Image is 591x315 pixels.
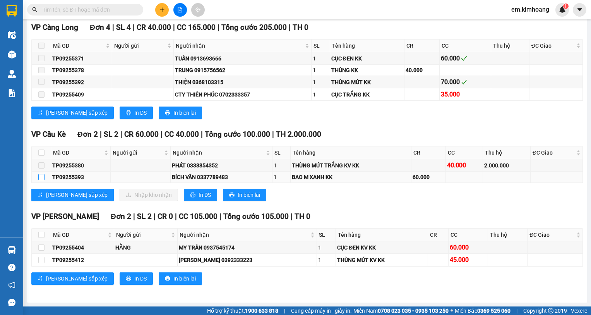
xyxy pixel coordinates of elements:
span: sort-ascending [38,275,43,282]
span: | [173,23,175,32]
div: [PERSON_NAME] 0392333223 [179,256,315,264]
span: ⚪️ [451,309,453,312]
span: | [284,306,285,315]
div: CỤC ĐEN KK [331,54,403,63]
span: message [8,299,15,306]
img: warehouse-icon [8,31,16,39]
th: CR [404,40,439,52]
span: printer [126,110,131,116]
div: 70.000 [441,77,490,87]
span: copyright [548,308,553,313]
span: em.kimhoang [505,5,555,14]
th: Thu hộ [488,229,528,241]
button: printerIn biên lai [223,189,266,201]
div: 40.000 [447,160,482,170]
div: 45.000 [450,255,487,265]
div: BAO M XANH KK [292,173,410,181]
td: TP09255412 [51,254,114,266]
span: Cung cấp máy in - giấy in: [291,306,351,315]
th: CR [428,229,449,241]
div: 60.000 [441,53,490,63]
button: sort-ascending[PERSON_NAME] sắp xếp [31,189,114,201]
th: Tên hàng [330,40,405,52]
span: Mã GD [53,41,104,50]
div: TP09255404 [52,243,113,252]
span: In biên lai [238,191,260,199]
span: Người gửi [114,41,166,50]
span: aim [195,7,200,12]
button: file-add [173,3,187,17]
span: Đơn 2 [111,212,131,221]
span: | [201,130,203,139]
span: plus [159,7,165,12]
span: 1 [564,3,567,9]
span: Mã GD [53,148,103,157]
div: CỤC TRẮNG KK [331,90,403,99]
div: MY TRẦN 0937545174 [179,243,315,252]
th: CC [449,229,488,241]
span: Mã GD [53,231,106,239]
span: | [516,306,517,315]
span: | [289,23,291,32]
span: | [120,130,122,139]
span: sort-ascending [38,192,43,198]
span: | [291,212,293,221]
span: Miền Bắc [455,306,510,315]
th: CC [446,146,483,159]
span: VP [PERSON_NAME] [31,212,99,221]
span: Người nhận [176,41,303,50]
span: SL 4 [116,23,131,32]
span: file-add [177,7,183,12]
input: Tìm tên, số ĐT hoặc mã đơn [43,5,134,14]
button: printerIn biên lai [159,272,202,285]
th: Thu hộ [491,40,529,52]
div: TP09255380 [52,161,109,170]
span: ĐC Giao [533,148,575,157]
span: [PERSON_NAME] sắp xếp [46,274,108,283]
span: ĐC Giao [531,41,575,50]
span: Người gửi [113,148,163,157]
div: TP09255409 [52,90,111,99]
div: TP09255393 [52,173,109,181]
span: TH 0 [295,212,310,221]
span: CR 0 [158,212,173,221]
div: 1 [313,78,329,86]
span: In biên lai [173,274,196,283]
div: THÙNG MÚT KV KK [337,256,426,264]
div: TP09255378 [52,66,111,74]
span: | [154,212,156,221]
img: icon-new-feature [559,6,566,13]
span: printer [165,275,170,282]
span: question-circle [8,264,15,271]
div: 1 [318,243,334,252]
span: | [175,212,177,221]
span: Đơn 4 [90,23,110,32]
td: TP09255393 [51,172,111,183]
div: BÍCH VÂN 0337789483 [172,173,271,181]
div: 1 [318,256,334,264]
strong: 0369 525 060 [477,308,510,314]
span: | [133,212,135,221]
span: printer [229,192,235,198]
span: caret-down [576,6,583,13]
span: [PERSON_NAME] sắp xếp [46,191,108,199]
th: SL [272,146,291,159]
div: CỤC ĐEN KV KK [337,243,426,252]
button: downloadNhập kho nhận [120,189,178,201]
span: sort-ascending [38,110,43,116]
span: Miền Nam [353,306,449,315]
span: search [32,7,38,12]
div: 40.000 [406,66,438,74]
div: THÙNG MÚT TRẮNG KV KK [292,161,410,170]
span: Người nhận [180,231,309,239]
div: THÙNG KK [331,66,403,74]
div: PHÁT 0338854352 [172,161,271,170]
span: printer [126,275,131,282]
span: CR 60.000 [124,130,159,139]
button: printerIn DS [120,272,153,285]
div: 1 [274,161,289,170]
img: warehouse-icon [8,246,16,254]
span: SL 2 [104,130,118,139]
div: TP09255371 [52,54,111,63]
span: | [112,23,114,32]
